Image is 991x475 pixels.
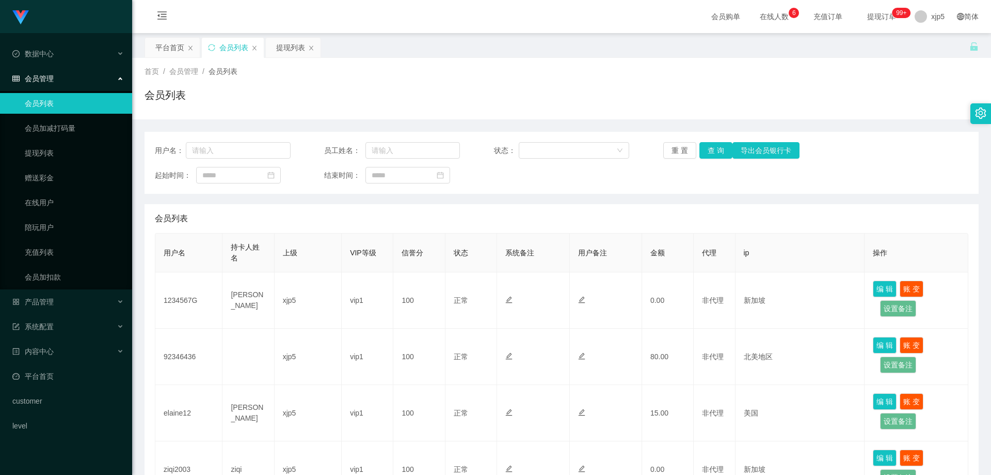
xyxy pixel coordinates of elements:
i: 图标: edit [578,465,585,472]
i: 图标: edit [578,409,585,416]
td: [PERSON_NAME] [222,385,274,441]
span: 非代理 [702,353,724,361]
td: xjp5 [275,329,342,385]
i: 图标: close [308,45,314,51]
td: 100 [393,272,445,329]
span: 用户备注 [578,249,607,257]
i: 图标: edit [578,296,585,303]
td: xjp5 [275,272,342,329]
i: 图标: sync [208,44,215,51]
span: 数据中心 [12,50,54,58]
td: vip1 [342,385,393,441]
i: 图标: edit [505,465,513,472]
span: 首页 [145,67,159,75]
span: 起始时间： [155,170,196,181]
i: 图标: form [12,323,20,330]
td: xjp5 [275,385,342,441]
sup: 218 [892,8,910,18]
span: 非代理 [702,296,724,304]
i: 图标: down [617,147,623,155]
button: 查 询 [699,142,732,159]
button: 账 变 [900,337,923,354]
i: 图标: edit [505,409,513,416]
input: 请输入 [186,142,291,159]
img: logo.9652507e.png [12,10,29,25]
span: 会员列表 [209,67,237,75]
span: 操作 [873,249,887,257]
a: level [12,416,124,436]
button: 编 辑 [873,337,897,354]
span: 会员列表 [155,212,188,225]
a: 图标: dashboard平台首页 [12,366,124,387]
td: elaine12 [155,385,222,441]
i: 图标: profile [12,348,20,355]
span: 产品管理 [12,298,54,306]
i: 图标: close [187,45,194,51]
i: 图标: setting [975,108,986,119]
button: 编 辑 [873,281,897,297]
i: 图标: table [12,75,20,82]
sup: 6 [789,8,799,18]
td: 北美地区 [736,329,865,385]
td: [PERSON_NAME] [222,272,274,329]
td: 80.00 [642,329,694,385]
span: 非代理 [702,409,724,417]
td: 100 [393,329,445,385]
button: 导出会员银行卡 [732,142,800,159]
a: 会员加减打码量 [25,118,124,139]
td: 92346436 [155,329,222,385]
span: / [202,67,204,75]
span: 提现订单 [862,13,901,20]
button: 设置备注 [880,300,916,317]
a: customer [12,391,124,411]
span: 正常 [454,353,468,361]
td: 新加坡 [736,272,865,329]
i: 图标: global [957,13,964,20]
td: vip1 [342,272,393,329]
button: 账 变 [900,393,923,410]
span: / [163,67,165,75]
h1: 会员列表 [145,87,186,103]
span: 状态： [494,145,519,156]
i: 图标: edit [578,353,585,360]
a: 充值列表 [25,242,124,263]
span: 用户名 [164,249,185,257]
span: 系统备注 [505,249,534,257]
i: 图标: unlock [969,42,979,51]
span: 会员管理 [169,67,198,75]
span: 员工姓名： [324,145,365,156]
span: 会员管理 [12,74,54,83]
span: 系统配置 [12,323,54,331]
a: 陪玩用户 [25,217,124,238]
a: 在线用户 [25,192,124,213]
i: 图标: close [251,45,258,51]
button: 设置备注 [880,357,916,373]
span: ip [744,249,749,257]
span: 金额 [650,249,665,257]
i: 图标: menu-fold [145,1,180,34]
a: 提现列表 [25,143,124,163]
span: 在线人数 [755,13,794,20]
button: 账 变 [900,450,923,466]
button: 设置备注 [880,413,916,430]
td: 美国 [736,385,865,441]
div: 提现列表 [276,38,305,57]
button: 重 置 [663,142,696,159]
span: 持卡人姓名 [231,243,260,262]
span: 内容中心 [12,347,54,356]
div: 会员列表 [219,38,248,57]
i: 图标: edit [505,353,513,360]
td: 100 [393,385,445,441]
a: 会员列表 [25,93,124,114]
a: 会员加扣款 [25,267,124,287]
p: 6 [792,8,796,18]
span: 代理 [702,249,716,257]
i: 图标: check-circle-o [12,50,20,57]
span: 正常 [454,296,468,304]
i: 图标: calendar [437,172,444,179]
td: 0.00 [642,272,694,329]
span: 结束时间： [324,170,365,181]
a: 赠送彩金 [25,167,124,188]
i: 图标: appstore-o [12,298,20,305]
span: 用户名： [155,145,186,156]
